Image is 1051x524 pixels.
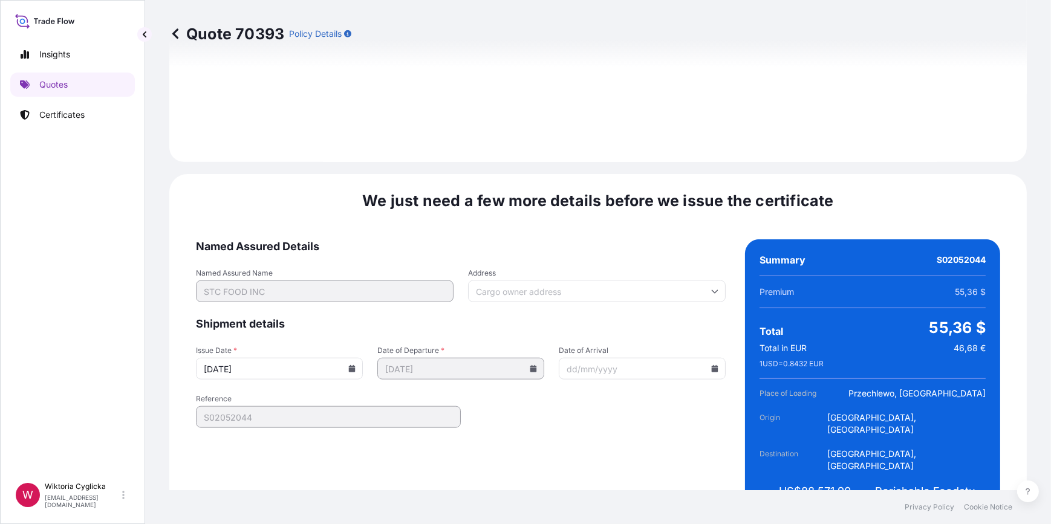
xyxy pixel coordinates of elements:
[955,286,986,298] span: 55,36 $
[760,387,827,399] span: Place of Loading
[760,342,807,354] span: Total in EUR
[377,358,544,380] input: dd/mm/yyyy
[10,73,135,97] a: Quotes
[39,109,85,121] p: Certificates
[905,502,954,512] a: Privacy Policy
[827,412,986,436] span: [GEOGRAPHIC_DATA], [GEOGRAPHIC_DATA]
[760,412,827,436] span: Origin
[377,346,544,355] span: Date of Departure
[937,254,986,266] span: S02052044
[827,448,986,472] span: [GEOGRAPHIC_DATA], [GEOGRAPHIC_DATA]
[848,387,986,399] span: Przechlewo, [GEOGRAPHIC_DATA]
[559,346,726,355] span: Date of Arrival
[760,286,794,298] span: Premium
[196,394,461,404] span: Reference
[779,484,851,499] span: US$88,571.90
[22,489,33,501] span: W
[760,325,783,337] span: Total
[10,42,135,66] a: Insights
[196,346,363,355] span: Issue Date
[196,406,461,428] input: Your internal reference
[10,103,135,127] a: Certificates
[760,448,827,472] span: Destination
[45,494,120,508] p: [EMAIL_ADDRESS][DOMAIN_NAME]
[468,280,726,302] input: Cargo owner address
[760,254,805,266] span: Summary
[875,484,986,499] span: Perishable Foodstuffs and other temperature sensitive commodities
[39,79,68,91] p: Quotes
[169,24,284,44] p: Quote 70393
[196,239,726,254] span: Named Assured Details
[289,28,342,40] p: Policy Details
[954,342,986,354] span: 46,68 €
[196,268,454,278] span: Named Assured Name
[39,48,70,60] p: Insights
[362,191,834,210] span: We just need a few more details before we issue the certificate
[196,358,363,380] input: dd/mm/yyyy
[929,318,986,337] span: 55,36 $
[196,317,726,331] span: Shipment details
[964,502,1012,512] a: Cookie Notice
[559,358,726,380] input: dd/mm/yyyy
[760,359,824,369] span: 1 USD = 0.8432 EUR
[468,268,726,278] span: Address
[45,482,120,491] p: Wiktoria Cyglicka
